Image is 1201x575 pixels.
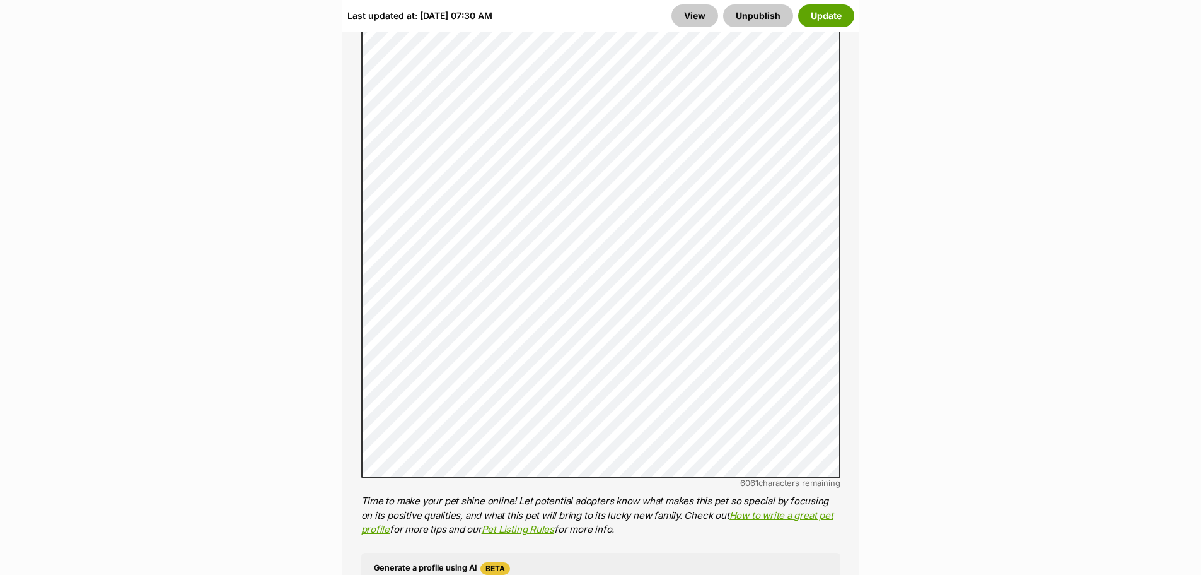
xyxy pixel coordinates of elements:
[361,494,840,537] p: Time to make your pet shine online! Let potential adopters know what makes this pet so special by...
[723,4,793,27] button: Unpublish
[347,4,492,27] div: Last updated at: [DATE] 07:30 AM
[361,509,833,536] a: How to write a great pet profile
[374,562,828,575] h4: Generate a profile using AI
[482,523,554,535] a: Pet Listing Rules
[361,478,840,488] div: characters remaining
[671,4,718,27] a: View
[480,562,510,575] span: Beta
[798,4,854,27] button: Update
[740,478,758,488] span: 6061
